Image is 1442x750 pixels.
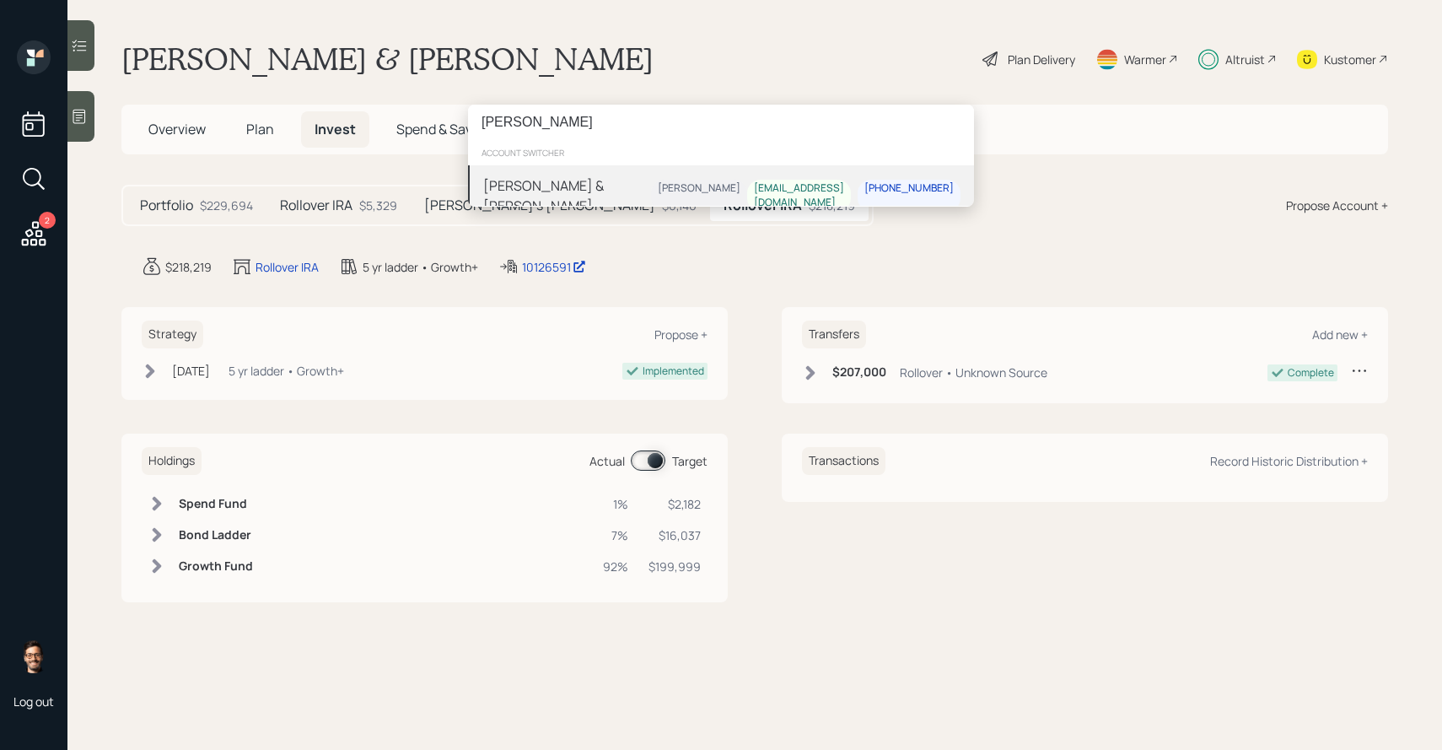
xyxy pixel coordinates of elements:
div: [PHONE_NUMBER] [864,182,954,197]
div: [EMAIL_ADDRESS][DOMAIN_NAME] [754,182,844,211]
div: account switcher [468,140,974,165]
div: [PERSON_NAME] [658,182,740,197]
input: Type a command or search… [468,105,974,140]
div: [PERSON_NAME] & [PERSON_NAME] [483,175,651,216]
